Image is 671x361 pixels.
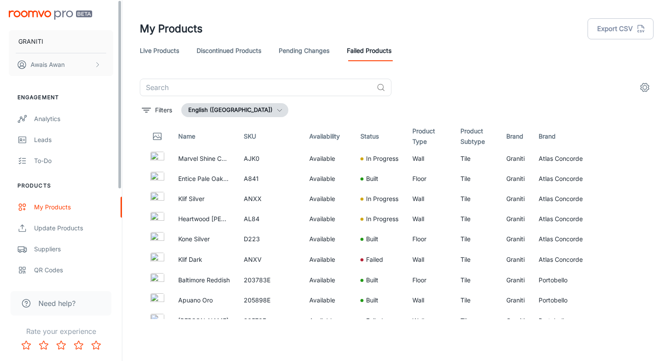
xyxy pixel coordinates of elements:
td: Available [302,310,353,331]
div: Suppliers [34,244,113,254]
p: Built [366,295,378,305]
td: Tile [453,270,499,290]
td: Wall [405,149,453,169]
p: Built [366,234,378,244]
td: 205898E [237,290,302,310]
button: Export CSV [588,18,654,39]
p: Apuano Oro [178,295,230,305]
div: Update Products [34,223,113,233]
h1: My Products [140,21,203,37]
div: To-do [34,156,113,166]
th: SKU [237,124,302,149]
button: Rate 1 star [17,337,35,354]
div: Analytics [34,114,113,124]
th: Brand [499,124,532,149]
td: Tile [453,310,499,331]
p: Failed [366,255,383,264]
button: Awais Awan [9,53,113,76]
a: Live Products [140,40,179,61]
p: Filters [155,105,172,115]
td: Wall [405,290,453,310]
td: Graniti [499,270,532,290]
p: Entice Pale Oak Natural [178,174,230,184]
td: Wall [405,310,453,331]
td: Graniti [499,310,532,331]
td: Wall [405,189,453,209]
td: Graniti [499,189,532,209]
td: 203783E [237,270,302,290]
td: D223 [237,229,302,249]
input: Search [140,79,373,96]
div: QR Codes [34,265,113,275]
td: Available [302,290,353,310]
td: Graniti [499,209,532,229]
td: Available [302,149,353,169]
button: Rate 3 star [52,337,70,354]
td: Atlas Concorde [532,229,596,249]
p: Baltimore Reddish [178,275,230,285]
th: Product Subtype [453,124,499,149]
td: Tile [453,229,499,249]
p: Built [366,174,378,184]
span: Need help? [38,298,76,309]
td: Graniti [499,229,532,249]
div: Leads [34,135,113,145]
td: Atlas Concorde [532,169,596,189]
td: Available [302,209,353,229]
td: Floor [405,270,453,290]
p: Klif Dark [178,255,230,264]
th: Availability [302,124,353,149]
td: Atlas Concorde [532,249,596,270]
button: filter [140,103,174,117]
td: Portobello [532,290,596,310]
td: Portobello [532,310,596,331]
p: Failed [366,316,383,326]
td: Graniti [499,169,532,189]
td: ANXV [237,249,302,270]
p: In Progress [366,214,398,224]
td: Available [302,169,353,189]
td: Tile [453,149,499,169]
img: Roomvo PRO Beta [9,10,92,20]
td: Atlas Concorde [532,149,596,169]
td: Tile [453,189,499,209]
td: Atlas Concorde [532,189,596,209]
button: English ([GEOGRAPHIC_DATA]) [181,103,288,117]
td: Available [302,249,353,270]
p: Klif Silver [178,194,230,204]
td: Available [302,270,353,290]
svg: Thumbnail [152,131,163,142]
p: Kone Silver [178,234,230,244]
div: My Products [34,202,113,212]
td: Wall [405,209,453,229]
td: Available [302,189,353,209]
th: Product Type [405,124,453,149]
td: Atlas Concorde [532,209,596,229]
td: Portobello [532,270,596,290]
a: Discontinued Products [197,40,261,61]
p: Built [366,275,378,285]
td: Floor [405,169,453,189]
td: Graniti [499,290,532,310]
p: Heartwood [PERSON_NAME] [178,214,230,224]
button: Rate 2 star [35,337,52,354]
a: Failed Products [347,40,391,61]
a: Pending Changes [279,40,329,61]
th: Name [171,124,237,149]
td: A841 [237,169,302,189]
td: Tile [453,249,499,270]
td: AJK0 [237,149,302,169]
td: Graniti [499,149,532,169]
button: settings [636,79,654,96]
td: ANXX [237,189,302,209]
p: [PERSON_NAME] [178,316,230,326]
p: In Progress [366,194,398,204]
td: Floor [405,229,453,249]
p: Marvel Shine Calacatta Imperiale [178,154,230,163]
th: Brand [532,124,596,149]
p: In Progress [366,154,398,163]
p: Awais Awan [31,60,65,69]
button: GRANITI [9,30,113,53]
td: Available [302,229,353,249]
th: Status [353,124,405,149]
